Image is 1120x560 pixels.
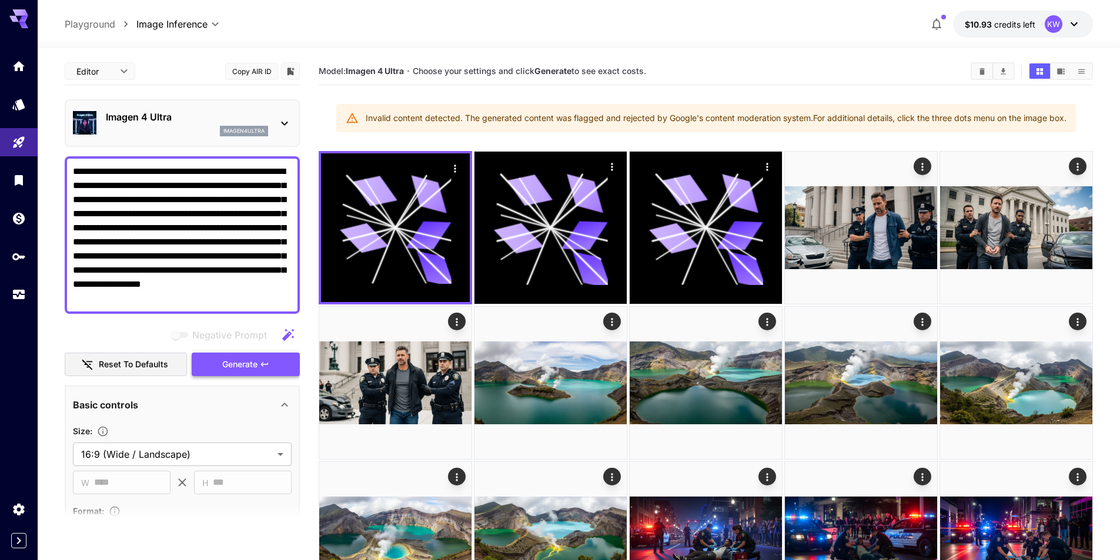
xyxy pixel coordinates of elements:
div: Actions [446,159,464,177]
div: Actions [758,157,776,175]
div: Actions [1069,468,1086,485]
span: W [81,476,89,489]
div: Actions [914,157,931,175]
div: Actions [758,468,776,485]
button: Show images in grid view [1029,63,1050,79]
span: $10.93 [965,19,994,29]
b: Imagen 4 Ultra [346,66,404,76]
img: 9k= [785,307,937,459]
div: Clear ImagesDownload All [971,62,1015,80]
div: $10.93187 [965,18,1035,31]
p: · [407,64,410,78]
div: Actions [914,313,931,330]
span: Model: [319,66,404,76]
span: 16:9 (Wide / Landscape) [81,447,273,461]
div: Usage [12,287,26,302]
div: Basic controls [73,391,292,419]
img: 9k= [474,307,627,459]
button: Copy AIR ID [225,63,278,80]
div: Actions [603,468,621,485]
span: Editor [76,65,113,78]
span: Negative Prompt [192,328,267,342]
div: Wallet [12,211,26,226]
p: Imagen 4 Ultra [106,110,268,124]
div: API Keys [12,249,26,264]
button: Add to library [285,64,296,78]
div: Library [12,173,26,187]
button: Reset to defaults [65,353,187,377]
span: Generate [222,357,258,372]
div: Settings [12,502,26,517]
div: Show images in grid viewShow images in video viewShow images in list view [1028,62,1093,80]
button: $10.93187KW [953,11,1093,38]
p: Basic controls [73,398,138,412]
img: 2Q== [785,152,937,304]
div: Imagen 4 Ultraimagen4ultra [73,105,292,141]
span: Image Inference [136,17,208,31]
button: Show images in video view [1051,63,1071,79]
button: Generate [192,353,300,377]
img: Z [319,307,472,459]
div: Actions [758,313,776,330]
span: Negative prompts are not compatible with the selected model. [169,327,276,342]
a: Playground [65,17,115,31]
img: Z [630,307,782,459]
button: Download All [993,63,1014,79]
div: Actions [1069,157,1086,175]
div: Invalid content detected. The generated content was flagged and rejected by Google's content mode... [366,108,1066,129]
b: Generate [534,66,571,76]
span: H [202,476,208,489]
button: Show images in list view [1071,63,1092,79]
div: Actions [603,157,621,175]
div: Actions [448,313,466,330]
button: Clear Images [972,63,992,79]
div: Actions [603,313,621,330]
nav: breadcrumb [65,17,136,31]
div: Home [12,59,26,73]
span: credits left [994,19,1035,29]
div: Actions [1069,313,1086,330]
div: Playground [12,135,26,150]
button: Expand sidebar [11,533,26,548]
div: Models [12,97,26,112]
button: Adjust the dimensions of the generated image by specifying its width and height in pixels, or sel... [92,425,113,437]
div: Actions [914,468,931,485]
img: Z [940,307,1092,459]
div: Actions [448,468,466,485]
p: imagen4ultra [223,127,265,135]
span: Choose your settings and click to see exact costs. [413,66,646,76]
span: Size : [73,426,92,436]
img: 2Q== [940,152,1092,304]
div: KW [1045,15,1062,33]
